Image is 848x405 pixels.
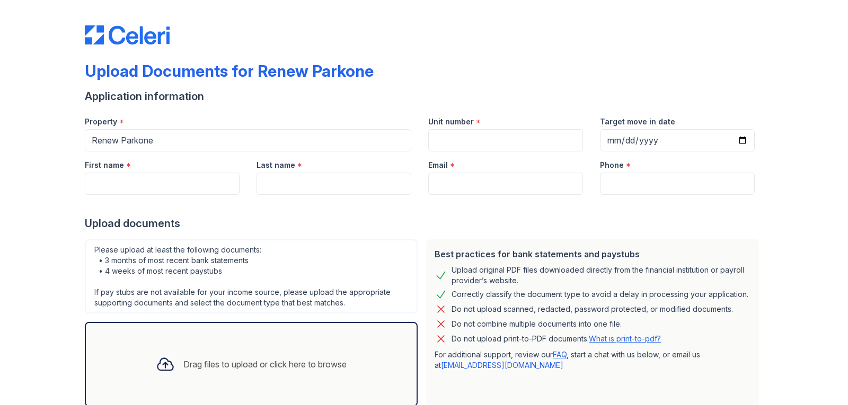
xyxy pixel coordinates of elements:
a: What is print-to-pdf? [589,334,661,343]
div: Do not upload scanned, redacted, password protected, or modified documents. [452,303,733,316]
p: For additional support, review our , start a chat with us below, or email us at [435,349,750,371]
div: Do not combine multiple documents into one file. [452,318,622,330]
label: Unit number [428,116,474,127]
div: Upload documents [85,216,763,231]
p: Do not upload print-to-PDF documents. [452,334,661,344]
div: Application information [85,89,763,104]
label: First name [85,160,124,170]
a: FAQ [553,350,567,359]
label: Phone [600,160,624,170]
label: Email [428,160,448,170]
img: CE_Logo_Blue-a8612792a0a2168367f1c8372b55b34899dd931a85d93a1a3d3e32e68fde9ad4.png [85,25,170,44]
label: Property [85,116,117,127]
div: Drag files to upload or click here to browse [183,358,347,371]
div: Best practices for bank statements and paystubs [435,248,750,260]
label: Target move in date [600,116,675,127]
a: [EMAIL_ADDRESS][DOMAIN_NAME] [441,361,563,370]
div: Correctly classify the document type to avoid a delay in processing your application. [452,288,748,301]
div: Upload Documents for Renew Parkone [85,61,374,80]
div: Upload original PDF files downloaded directly from the financial institution or payroll provider’... [452,265,750,286]
div: Please upload at least the following documents: • 3 months of most recent bank statements • 4 wee... [85,239,418,313]
label: Last name [257,160,295,170]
